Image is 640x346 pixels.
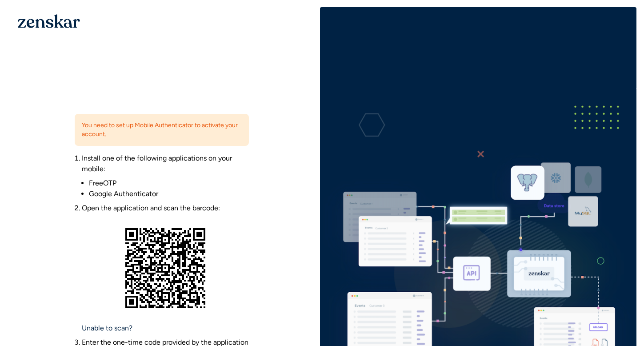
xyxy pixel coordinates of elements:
[18,14,80,28] img: 1OGAJ2xQqyY4LXKgY66KYq0eOWRCkrZdAb3gUhuVAqdWPZE9SRJmCz+oDMSn4zDLXe31Ii730ItAGKgCKgCCgCikA4Av8PJUP...
[82,203,249,213] p: Open the application and scan the barcode:
[89,178,249,189] li: FreeOTP
[75,114,249,146] div: You need to set up Mobile Authenticator to activate your account.
[82,153,249,174] p: Install one of the following applications on your mobile:
[111,213,220,323] img: Figure: Barcode
[82,323,132,334] a: Unable to scan?
[89,189,249,199] li: Google Authenticator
